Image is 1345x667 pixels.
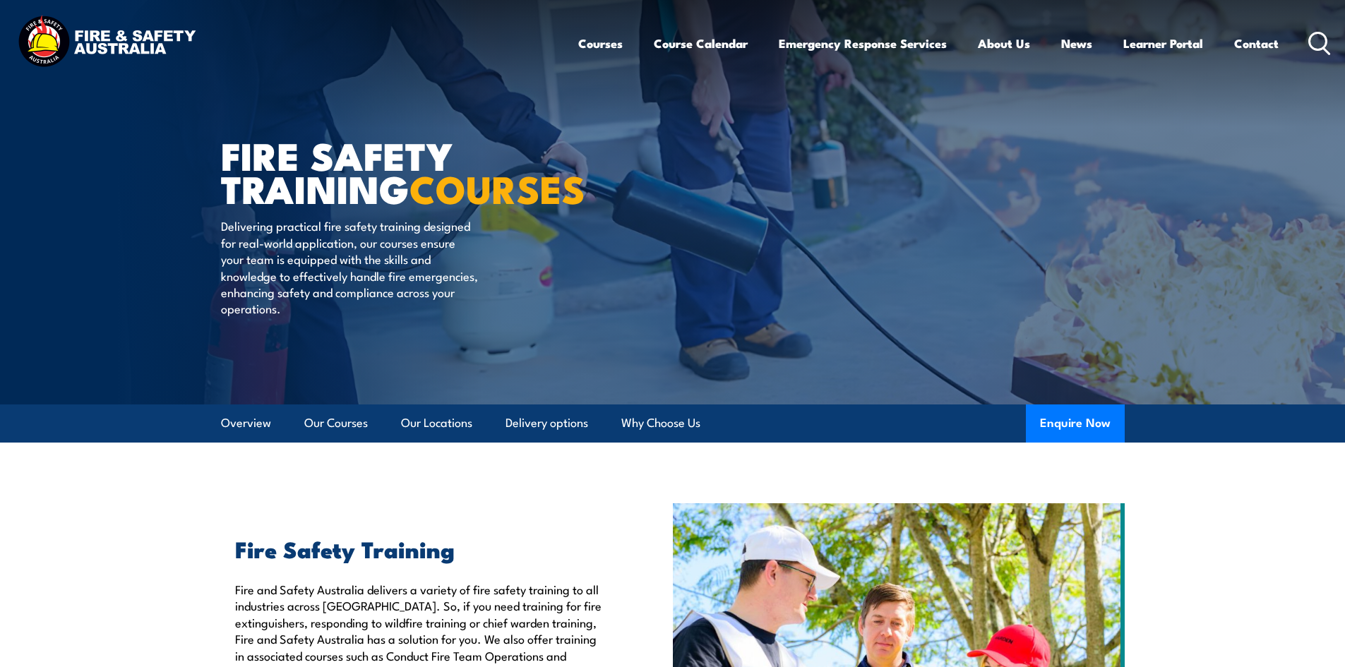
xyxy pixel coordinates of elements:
button: Enquire Now [1026,404,1125,443]
h2: Fire Safety Training [235,539,608,558]
p: Delivering practical fire safety training designed for real-world application, our courses ensure... [221,217,479,316]
a: Courses [578,25,623,62]
a: Our Locations [401,404,472,442]
a: News [1061,25,1092,62]
a: Contact [1234,25,1279,62]
a: Why Choose Us [621,404,700,442]
h1: FIRE SAFETY TRAINING [221,138,570,204]
a: Course Calendar [654,25,748,62]
a: About Us [978,25,1030,62]
a: Our Courses [304,404,368,442]
a: Delivery options [506,404,588,442]
a: Learner Portal [1123,25,1203,62]
a: Emergency Response Services [779,25,947,62]
strong: COURSES [410,158,585,217]
a: Overview [221,404,271,442]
